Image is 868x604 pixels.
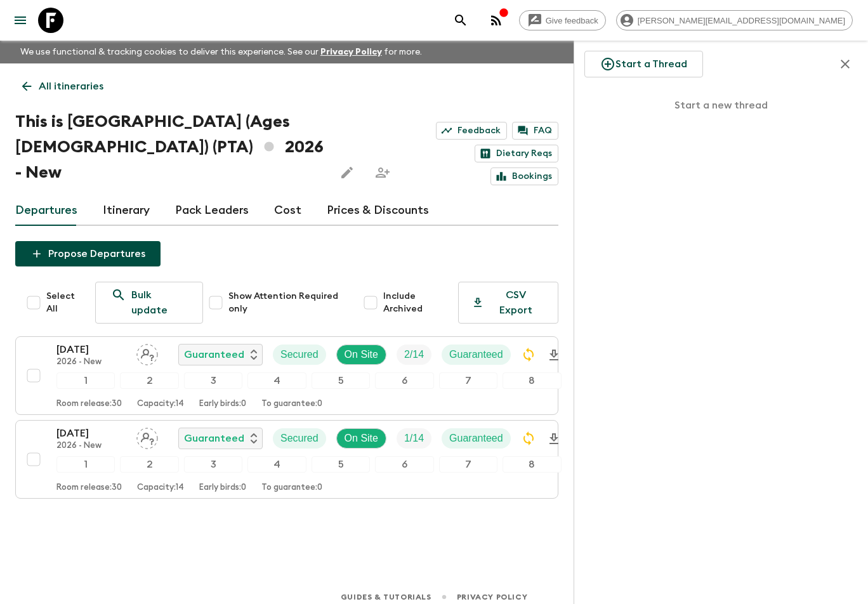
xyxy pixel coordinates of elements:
[56,456,115,473] div: 1
[375,456,433,473] div: 6
[15,74,110,99] a: All itineraries
[436,122,507,140] a: Feedback
[449,347,503,362] p: Guaranteed
[397,428,431,449] div: Trip Fill
[345,347,378,362] p: On Site
[616,10,853,30] div: [PERSON_NAME][EMAIL_ADDRESS][DOMAIN_NAME]
[95,282,203,324] a: Bulk update
[56,357,126,367] p: 2026 - New
[184,347,244,362] p: Guaranteed
[439,456,497,473] div: 7
[137,483,184,493] p: Capacity: 14
[280,431,319,446] p: Secured
[519,10,606,30] a: Give feedback
[503,372,561,389] div: 8
[131,287,187,318] p: Bulk update
[199,399,246,409] p: Early birds: 0
[546,431,562,447] svg: Download Onboarding
[136,431,158,442] span: Assign pack leader
[457,590,527,604] a: Privacy Policy
[546,348,562,363] svg: Download Onboarding
[261,399,322,409] p: To guarantee: 0
[458,282,558,324] button: CSV Export
[228,290,353,315] span: Show Attention Required only
[273,428,326,449] div: Secured
[56,399,122,409] p: Room release: 30
[199,483,246,493] p: Early birds: 0
[448,8,473,33] button: search adventures
[280,347,319,362] p: Secured
[247,456,306,473] div: 4
[503,456,561,473] div: 8
[120,372,178,389] div: 2
[521,431,536,446] svg: Sync Required - Changes detected
[15,241,161,266] button: Propose Departures
[490,167,558,185] a: Bookings
[631,16,852,25] span: [PERSON_NAME][EMAIL_ADDRESS][DOMAIN_NAME]
[383,290,453,315] span: Include Archived
[345,431,378,446] p: On Site
[15,41,427,63] p: We use functional & tracking cookies to deliver this experience. See our for more.
[15,109,324,185] h1: This is [GEOGRAPHIC_DATA] (Ages [DEMOGRAPHIC_DATA]) (PTA) 2026 - New
[584,88,858,123] p: Start a new thread
[274,195,301,226] a: Cost
[336,345,386,365] div: On Site
[334,160,360,185] button: Edit this itinerary
[15,420,558,499] button: [DATE]2026 - NewAssign pack leaderGuaranteedSecuredOn SiteTrip FillGuaranteed12345678Room release...
[261,483,322,493] p: To guarantee: 0
[341,590,431,604] a: Guides & Tutorials
[397,345,431,365] div: Trip Fill
[439,372,497,389] div: 7
[247,372,306,389] div: 4
[336,428,386,449] div: On Site
[15,195,77,226] a: Departures
[539,16,605,25] span: Give feedback
[404,347,424,362] p: 2 / 14
[136,348,158,358] span: Assign pack leader
[137,399,184,409] p: Capacity: 14
[512,122,558,140] a: FAQ
[120,456,178,473] div: 2
[320,48,382,56] a: Privacy Policy
[8,8,33,33] button: menu
[327,195,429,226] a: Prices & Discounts
[39,79,103,94] p: All itineraries
[184,431,244,446] p: Guaranteed
[521,347,536,362] svg: Sync Required - Changes detected
[584,51,703,77] button: Start a Thread
[175,195,249,226] a: Pack Leaders
[184,372,242,389] div: 3
[184,456,242,473] div: 3
[312,456,370,473] div: 5
[370,160,395,185] span: Share this itinerary
[273,345,326,365] div: Secured
[404,431,424,446] p: 1 / 14
[15,336,558,415] button: [DATE]2026 - NewAssign pack leaderGuaranteedSecuredOn SiteTrip FillGuaranteed12345678Room release...
[56,441,126,451] p: 2026 - New
[56,426,126,441] p: [DATE]
[56,372,115,389] div: 1
[449,431,503,446] p: Guaranteed
[475,145,558,162] a: Dietary Reqs
[56,342,126,357] p: [DATE]
[312,372,370,389] div: 5
[56,483,122,493] p: Room release: 30
[375,372,433,389] div: 6
[46,290,85,315] span: Select All
[103,195,150,226] a: Itinerary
